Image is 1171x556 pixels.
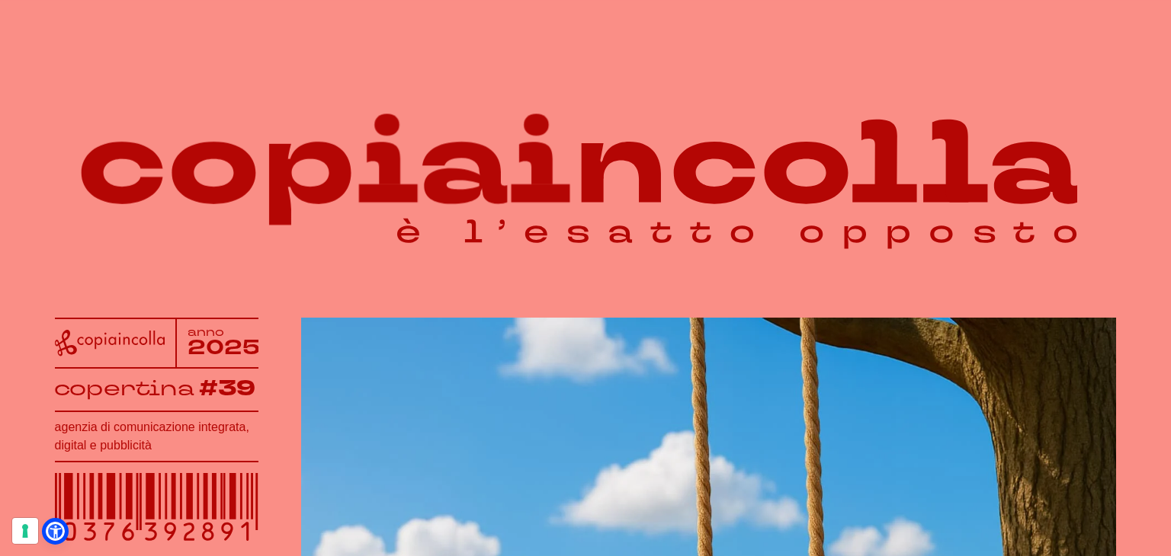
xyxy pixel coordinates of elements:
[200,373,257,404] tspan: #39
[12,518,38,544] button: Le tue preferenze relative al consenso per le tecnologie di tracciamento
[188,334,260,363] tspan: 2025
[46,522,65,541] a: Open Accessibility Menu
[55,418,258,455] h1: agenzia di comunicazione integrata, digital e pubblicità
[188,325,224,340] tspan: anno
[53,374,195,401] tspan: copertina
